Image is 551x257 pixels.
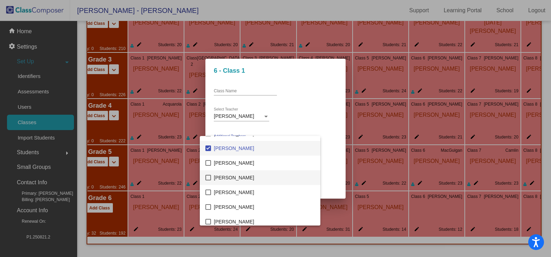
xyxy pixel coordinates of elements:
span: [PERSON_NAME] [214,185,315,200]
span: [PERSON_NAME] [214,214,315,229]
span: [PERSON_NAME] [214,200,315,214]
span: [PERSON_NAME] [214,170,315,185]
span: [PERSON_NAME] [214,156,315,170]
span: [PERSON_NAME] [214,141,315,156]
